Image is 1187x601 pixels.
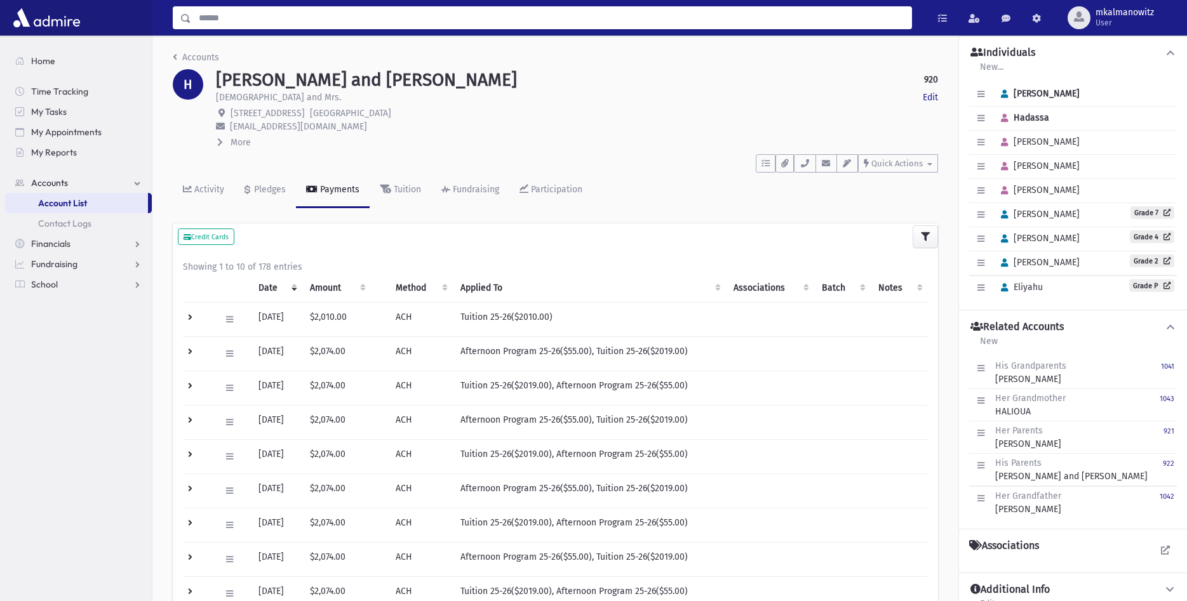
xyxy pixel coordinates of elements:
a: School [5,274,152,294]
a: New [979,334,998,357]
a: Time Tracking [5,81,152,102]
span: Hadassa [995,112,1049,123]
td: [DATE] [251,336,302,371]
h4: Additional Info [970,583,1050,597]
a: Account List [5,193,148,213]
strong: 920 [924,73,938,86]
th: Notes: activate to sort column ascending [871,274,928,303]
a: Grade 7 [1130,206,1174,219]
span: Time Tracking [31,86,88,97]
a: Grade P [1129,279,1174,292]
td: ACH [388,405,452,439]
td: Tuition 25-26($2019.00), Afternoon Program 25-26($55.00) [453,508,726,542]
a: Activity [173,173,234,208]
td: [DATE] [251,439,302,473]
img: AdmirePro [10,5,83,30]
div: [PERSON_NAME] [995,359,1066,386]
div: Tuition [391,184,421,195]
span: Contact Logs [38,218,91,229]
span: My Tasks [31,106,67,117]
td: $2,074.00 [302,473,371,508]
a: Fundraising [5,254,152,274]
button: More [216,136,252,149]
span: [PERSON_NAME] [995,136,1080,147]
button: Quick Actions [858,154,938,173]
small: 921 [1164,427,1174,435]
th: Date: activate to sort column ascending [251,274,302,303]
a: Grade 2 [1130,254,1174,267]
span: His Parents [995,458,1042,468]
span: [STREET_ADDRESS] [231,108,305,119]
a: 1041 [1161,359,1174,386]
span: [PERSON_NAME] [995,185,1080,195]
span: My Reports [31,147,77,158]
button: Related Accounts [969,320,1177,334]
small: Credit Cards [184,233,229,241]
nav: breadcrumb [173,51,219,69]
a: Fundraising [431,173,509,208]
a: My Reports [5,142,152,162]
a: Payments [296,173,370,208]
th: Applied To: activate to sort column ascending [453,274,726,303]
span: [PERSON_NAME] [995,233,1080,244]
a: Participation [509,173,593,208]
a: Contact Logs [5,213,152,234]
a: Accounts [5,173,152,193]
div: [PERSON_NAME] and [PERSON_NAME] [995,456,1148,483]
span: Her Grandmother [995,393,1066,404]
td: ACH [388,371,452,405]
span: [GEOGRAPHIC_DATA] [310,108,391,119]
span: User [1096,18,1154,28]
h4: Individuals [970,46,1035,60]
span: School [31,279,58,290]
span: Her Grandfather [995,491,1061,501]
a: Edit [923,91,938,104]
a: New... [979,60,1004,83]
td: $2,074.00 [302,439,371,473]
td: ACH [388,439,452,473]
th: Method: activate to sort column ascending [388,274,452,303]
span: My Appointments [31,126,102,138]
td: Afternoon Program 25-26($55.00), Tuition 25-26($2019.00) [453,405,726,439]
div: H [173,69,203,100]
a: 921 [1164,424,1174,451]
span: Home [31,55,55,67]
a: Grade 4 [1130,230,1174,243]
a: Tuition [370,173,431,208]
td: Afternoon Program 25-26($55.00), Tuition 25-26($2019.00) [453,542,726,576]
button: Additional Info [969,583,1177,597]
a: Financials [5,234,152,254]
span: [PERSON_NAME] [995,257,1080,268]
td: ACH [388,542,452,576]
td: Afternoon Program 25-26($55.00), Tuition 25-26($2019.00) [453,473,726,508]
div: Pledges [251,184,286,195]
div: [PERSON_NAME] [995,424,1061,451]
div: Activity [192,184,224,195]
input: Search [191,6,911,29]
small: 1042 [1160,492,1174,501]
span: [EMAIL_ADDRESS][DOMAIN_NAME] [230,121,367,132]
h4: Associations [969,539,1039,552]
span: His Grandparents [995,360,1066,371]
div: Participation [528,184,582,195]
td: [DATE] [251,302,302,336]
td: Tuition 25-26($2010.00) [453,302,726,336]
span: [PERSON_NAME] [995,88,1080,99]
td: [DATE] [251,542,302,576]
a: My Appointments [5,122,152,142]
small: 1043 [1160,395,1174,403]
td: $2,074.00 [302,542,371,576]
small: 1041 [1161,362,1174,371]
button: Individuals [969,46,1177,60]
p: [DEMOGRAPHIC_DATA] and Mrs. [216,91,341,104]
th: Associations: activate to sort column ascending [726,274,814,303]
td: Afternoon Program 25-26($55.00), Tuition 25-26($2019.00) [453,336,726,371]
span: Accounts [31,177,68,188]
a: 1042 [1160,489,1174,516]
div: [PERSON_NAME] [995,489,1061,516]
button: Credit Cards [178,228,234,245]
td: ACH [388,508,452,542]
td: $2,074.00 [302,405,371,439]
td: [DATE] [251,508,302,542]
div: Showing 1 to 10 of 178 entries [183,260,928,274]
